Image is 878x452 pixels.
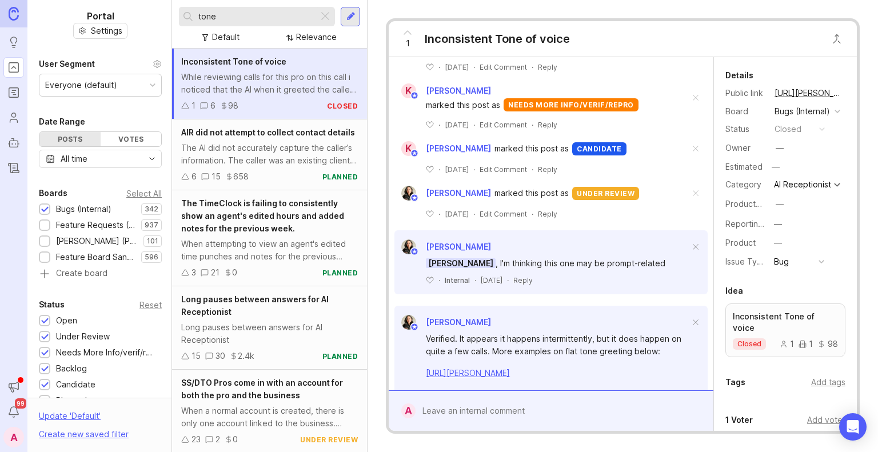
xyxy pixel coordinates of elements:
[322,268,358,278] div: planned
[776,198,784,210] div: —
[296,31,337,43] div: Relevance
[473,209,475,219] div: ·
[425,31,570,47] div: Inconsistent Tone of voice
[191,350,201,362] div: 15
[56,346,156,359] div: Needs More Info/verif/repro
[771,86,845,101] a: [URL][PERSON_NAME]
[233,433,238,446] div: 0
[572,142,626,155] div: candidate
[438,120,440,130] div: ·
[39,57,95,71] div: User Segment
[3,427,24,447] button: A
[538,165,557,174] div: Reply
[775,105,830,118] div: Bugs (Internal)
[426,99,500,111] span: marked this post as
[410,149,419,158] img: member badge
[481,276,502,285] time: [DATE]
[145,221,158,230] p: 937
[410,247,419,256] img: member badge
[3,158,24,178] a: Changelog
[725,87,765,99] div: Public link
[56,314,77,327] div: Open
[394,186,494,201] a: Ysabelle Eugenio[PERSON_NAME]
[56,330,110,343] div: Under Review
[198,10,314,23] input: Search...
[811,376,845,389] div: Add tags
[401,186,416,201] img: Ysabelle Eugenio
[538,62,557,72] div: Reply
[480,120,527,130] div: Edit Comment
[39,186,67,200] div: Boards
[181,57,286,66] span: Inconsistent Tone of voice
[3,82,24,103] a: Roadmaps
[473,120,475,130] div: ·
[725,178,765,191] div: Category
[725,303,845,357] a: Inconsistent Tone of voiceclosed1198
[56,251,135,263] div: Feature Board Sandbox [DATE]
[445,63,469,71] time: [DATE]
[3,107,24,128] a: Users
[775,123,801,135] div: closed
[3,32,24,53] a: Ideas
[101,132,162,146] div: Votes
[61,153,87,165] div: All time
[327,101,358,111] div: closed
[181,294,329,317] span: Long pauses between answers for AI Receptionist
[538,209,557,219] div: Reply
[401,315,416,330] img: Ysabelle Eugenio
[39,269,162,279] a: Create board
[807,414,845,426] div: Add voter
[56,235,138,247] div: [PERSON_NAME] (Public)
[737,339,761,349] p: closed
[394,315,491,330] a: Ysabelle Eugenio[PERSON_NAME]
[774,218,782,230] div: —
[438,62,440,72] div: ·
[56,378,95,391] div: Candidate
[45,79,117,91] div: Everyone (default)
[426,333,689,358] div: Verified. It appears it happens intermittently, but it does happen on quite a few calls. More exa...
[181,142,358,167] div: The AI did not accurately capture the caller’s information. The caller was an existing client, bu...
[211,170,221,183] div: 15
[215,433,220,446] div: 2
[776,142,784,154] div: —
[839,413,867,441] div: Open Intercom Messenger
[56,219,135,231] div: Feature Requests (Internal)
[322,351,358,361] div: planned
[474,275,476,285] div: ·
[725,219,787,229] label: Reporting Team
[147,237,158,246] p: 101
[126,190,162,197] div: Select All
[172,119,367,190] a: AIR did not attempt to collect contact detailsThe AI did not accurately capture the caller’s info...
[401,239,416,254] img: Ysabelle Eugenio
[9,7,19,20] img: Canny Home
[39,298,65,311] div: Status
[445,210,469,218] time: [DATE]
[725,375,745,389] div: Tags
[145,253,158,262] p: 596
[774,255,789,268] div: Bug
[817,340,838,348] div: 98
[172,190,367,286] a: The TimeClock is failing to consistently show an agent's edited hours and added notes for the pre...
[191,433,201,446] div: 23
[211,266,219,279] div: 21
[725,142,765,154] div: Owner
[532,165,533,174] div: ·
[73,23,127,39] a: Settings
[774,181,831,189] div: AI Receptionist
[15,398,26,409] span: 99
[426,258,496,268] span: [PERSON_NAME]
[438,275,440,285] div: ·
[232,266,237,279] div: 0
[480,165,527,174] div: Edit Comment
[725,199,786,209] label: ProductboardID
[212,31,240,43] div: Default
[480,62,527,72] div: Edit Comment
[426,368,510,378] a: [URL][PERSON_NAME]
[725,163,763,171] div: Estimated
[426,242,491,251] span: [PERSON_NAME]
[410,323,419,331] img: member badge
[322,172,358,182] div: planned
[300,435,358,445] div: under review
[538,120,557,130] div: Reply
